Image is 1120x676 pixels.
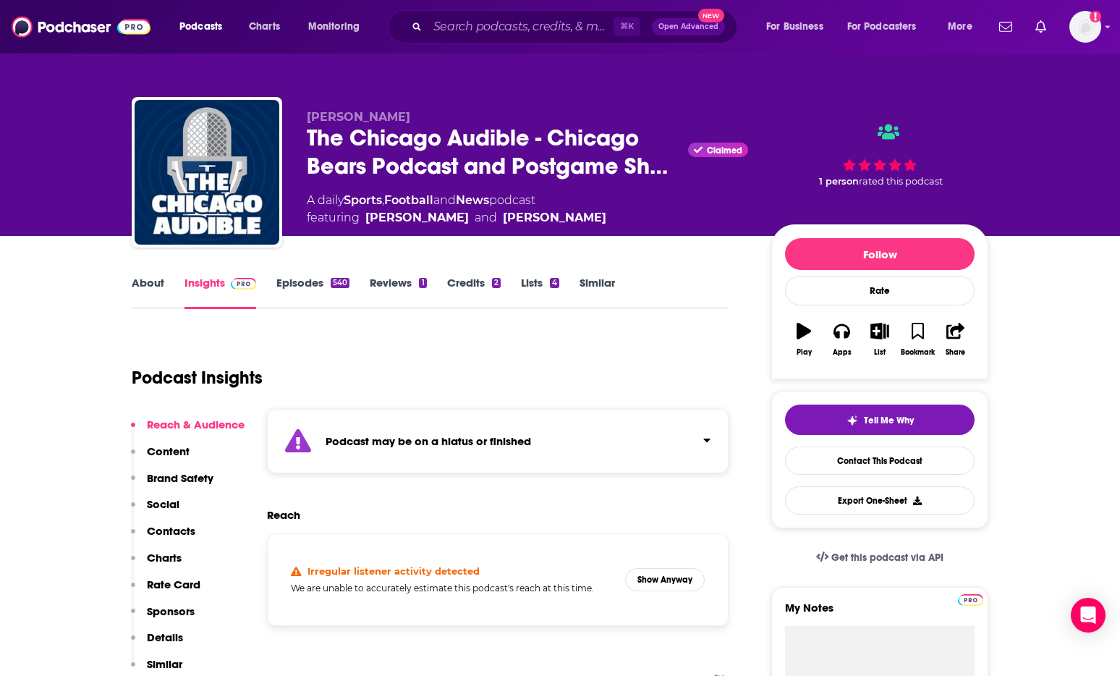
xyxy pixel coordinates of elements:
img: The Chicago Audible - Chicago Bears Podcast and Postgame Show [135,100,279,245]
button: Follow [785,238,975,270]
a: Episodes540 [276,276,349,309]
button: Play [785,313,823,366]
a: Credits2 [447,276,501,309]
button: open menu [756,15,841,38]
span: ⌘ K [614,17,640,36]
a: Show notifications dropdown [1030,14,1052,39]
p: Social [147,497,179,511]
button: Social [131,497,179,524]
div: Search podcasts, credits, & more... [402,10,751,43]
span: rated this podcast [859,176,943,187]
button: List [861,313,899,366]
p: Reach & Audience [147,418,245,431]
button: open menu [838,15,938,38]
span: and [433,193,456,207]
span: featuring [307,209,606,227]
p: Details [147,630,183,644]
span: Claimed [707,147,742,154]
div: 540 [331,278,349,288]
div: Bookmark [901,348,935,357]
span: 1 person [819,176,859,187]
h2: Reach [267,508,300,522]
h4: Irregular listener activity detected [307,565,480,577]
button: open menu [938,15,990,38]
input: Search podcasts, credits, & more... [428,15,614,38]
button: Bookmark [899,313,936,366]
strong: Podcast may be on a hiatus or finished [326,434,531,448]
span: and [475,209,497,227]
a: Similar [580,276,615,309]
button: Rate Card [131,578,200,604]
div: Play [797,348,812,357]
p: Contacts [147,524,195,538]
img: tell me why sparkle [847,415,858,426]
section: Click to expand status details [267,409,729,473]
div: Apps [833,348,852,357]
span: Logged in as rowan.sullivan [1069,11,1101,43]
a: Show notifications dropdown [993,14,1018,39]
a: Sports [344,193,382,207]
span: For Business [766,17,823,37]
p: Content [147,444,190,458]
h1: Podcast Insights [132,367,263,389]
div: 2 [492,278,501,288]
a: Contact This Podcast [785,447,975,475]
button: open menu [169,15,241,38]
a: Will DeWitt [365,209,469,227]
img: Podchaser Pro [231,278,256,290]
img: Podchaser Pro [958,594,983,606]
button: Charts [131,551,182,578]
a: Get this podcast via API [805,540,955,575]
img: User Profile [1069,11,1101,43]
a: Pro website [958,592,983,606]
div: A daily podcast [307,192,606,227]
button: Content [131,444,190,471]
div: List [874,348,886,357]
button: Show profile menu [1069,11,1101,43]
span: Podcasts [179,17,222,37]
span: Tell Me Why [864,415,914,426]
div: Rate [785,276,975,305]
button: Open AdvancedNew [652,18,725,35]
p: Rate Card [147,578,200,591]
button: open menu [298,15,378,38]
div: 1 [419,278,426,288]
button: Contacts [131,524,195,551]
p: Similar [147,657,182,671]
a: About [132,276,164,309]
div: Open Intercom Messenger [1071,598,1106,633]
span: More [948,17,972,37]
span: Charts [249,17,280,37]
span: Open Advanced [658,23,718,30]
a: InsightsPodchaser Pro [184,276,256,309]
button: tell me why sparkleTell Me Why [785,405,975,435]
button: Export One-Sheet [785,486,975,515]
a: Football [384,193,433,207]
button: Share [937,313,975,366]
div: 1 personrated this podcast [771,110,988,200]
span: Get this podcast via API [831,552,943,564]
button: Apps [823,313,860,366]
a: Charts [239,15,289,38]
span: [PERSON_NAME] [307,110,410,124]
h5: We are unable to accurately estimate this podcast's reach at this time. [291,583,614,593]
span: New [698,9,724,22]
svg: Add a profile image [1090,11,1101,22]
p: Charts [147,551,182,565]
span: , [382,193,384,207]
img: Podchaser - Follow, Share and Rate Podcasts [12,13,150,41]
button: Sponsors [131,604,195,631]
button: Details [131,630,183,657]
a: Reviews1 [370,276,426,309]
span: Monitoring [308,17,360,37]
a: Lists4 [521,276,559,309]
div: 4 [550,278,559,288]
label: My Notes [785,601,975,626]
button: Brand Safety [131,471,213,498]
button: Show Anyway [625,568,705,591]
p: Sponsors [147,604,195,618]
span: For Podcasters [847,17,917,37]
div: Share [946,348,965,357]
